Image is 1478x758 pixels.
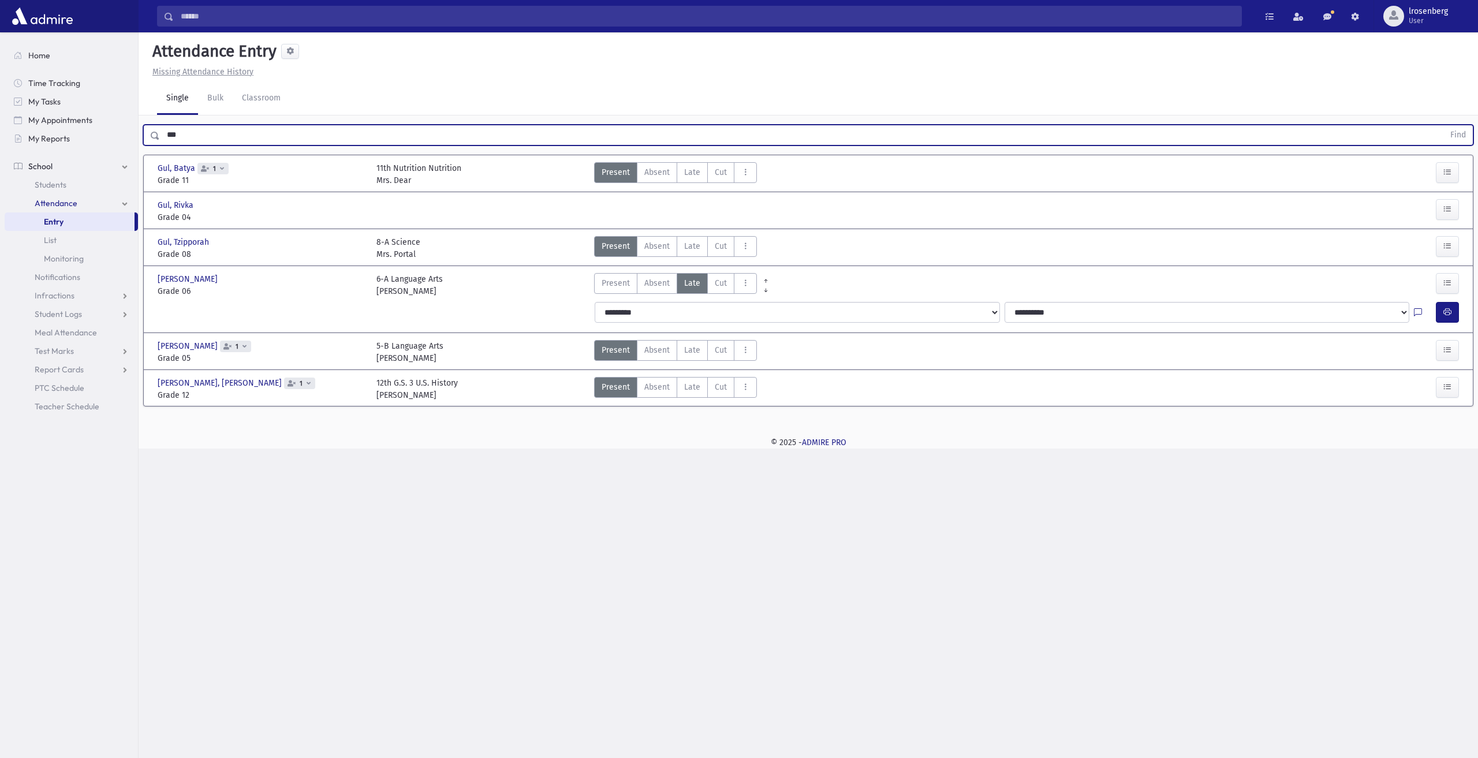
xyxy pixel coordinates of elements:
[152,67,253,77] u: Missing Attendance History
[158,236,211,248] span: Gul, Tzipporah
[376,273,443,297] div: 6-A Language Arts [PERSON_NAME]
[594,340,757,364] div: AttTypes
[715,344,727,356] span: Cut
[28,161,53,171] span: School
[594,377,757,401] div: AttTypes
[5,305,138,323] a: Student Logs
[5,231,138,249] a: List
[602,381,630,393] span: Present
[35,290,74,301] span: Infractions
[35,327,97,338] span: Meal Attendance
[5,176,138,194] a: Students
[158,340,220,352] span: [PERSON_NAME]
[5,342,138,360] a: Test Marks
[28,115,92,125] span: My Appointments
[5,360,138,379] a: Report Cards
[5,397,138,416] a: Teacher Schedule
[5,286,138,305] a: Infractions
[644,344,670,356] span: Absent
[28,133,70,144] span: My Reports
[376,236,420,260] div: 8-A Science Mrs. Portal
[602,344,630,356] span: Present
[5,212,135,231] a: Entry
[35,401,99,412] span: Teacher Schedule
[233,343,241,350] span: 1
[28,50,50,61] span: Home
[158,389,365,401] span: Grade 12
[5,194,138,212] a: Attendance
[148,67,253,77] a: Missing Attendance History
[684,277,700,289] span: Late
[211,165,218,173] span: 1
[198,83,233,115] a: Bulk
[684,240,700,252] span: Late
[35,309,82,319] span: Student Logs
[1409,16,1448,25] span: User
[715,277,727,289] span: Cut
[174,6,1241,27] input: Search
[715,166,727,178] span: Cut
[35,180,66,190] span: Students
[5,379,138,397] a: PTC Schedule
[5,111,138,129] a: My Appointments
[376,377,458,401] div: 12th G.S. 3 U.S. History [PERSON_NAME]
[44,216,64,227] span: Entry
[1443,125,1473,145] button: Find
[684,381,700,393] span: Late
[5,129,138,148] a: My Reports
[684,344,700,356] span: Late
[148,42,277,61] h5: Attendance Entry
[158,273,220,285] span: [PERSON_NAME]
[158,352,365,364] span: Grade 05
[28,78,80,88] span: Time Tracking
[158,248,365,260] span: Grade 08
[644,277,670,289] span: Absent
[158,211,365,223] span: Grade 04
[594,162,757,186] div: AttTypes
[158,377,284,389] span: [PERSON_NAME], [PERSON_NAME]
[5,92,138,111] a: My Tasks
[35,346,74,356] span: Test Marks
[594,273,757,297] div: AttTypes
[376,340,443,364] div: 5-B Language Arts [PERSON_NAME]
[297,380,305,387] span: 1
[44,253,84,264] span: Monitoring
[158,174,365,186] span: Grade 11
[158,285,365,297] span: Grade 06
[35,364,84,375] span: Report Cards
[802,438,846,447] a: ADMIRE PRO
[5,74,138,92] a: Time Tracking
[715,381,727,393] span: Cut
[644,240,670,252] span: Absent
[1409,7,1448,16] span: lrosenberg
[5,46,138,65] a: Home
[35,198,77,208] span: Attendance
[602,240,630,252] span: Present
[684,166,700,178] span: Late
[644,166,670,178] span: Absent
[5,268,138,286] a: Notifications
[35,383,84,393] span: PTC Schedule
[44,235,57,245] span: List
[157,83,198,115] a: Single
[594,236,757,260] div: AttTypes
[5,323,138,342] a: Meal Attendance
[158,162,197,174] span: Gul, Batya
[35,272,80,282] span: Notifications
[376,162,461,186] div: 11th Nutrition Nutrition Mrs. Dear
[644,381,670,393] span: Absent
[9,5,76,28] img: AdmirePro
[233,83,290,115] a: Classroom
[5,157,138,176] a: School
[602,277,630,289] span: Present
[157,436,1460,449] div: © 2025 -
[28,96,61,107] span: My Tasks
[715,240,727,252] span: Cut
[602,166,630,178] span: Present
[5,249,138,268] a: Monitoring
[158,199,196,211] span: Gul, Rivka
